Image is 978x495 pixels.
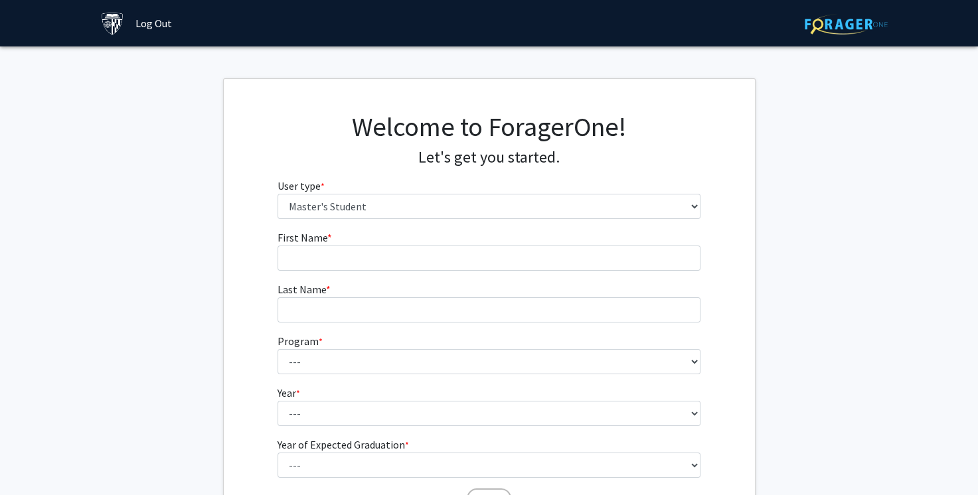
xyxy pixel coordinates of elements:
[278,111,700,143] h1: Welcome to ForagerOne!
[10,435,56,485] iframe: Chat
[278,437,409,453] label: Year of Expected Graduation
[278,148,700,167] h4: Let's get you started.
[278,283,326,296] span: Last Name
[278,333,323,349] label: Program
[101,12,124,35] img: Johns Hopkins University Logo
[278,385,300,401] label: Year
[805,14,888,35] img: ForagerOne Logo
[278,231,327,244] span: First Name
[278,178,325,194] label: User type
